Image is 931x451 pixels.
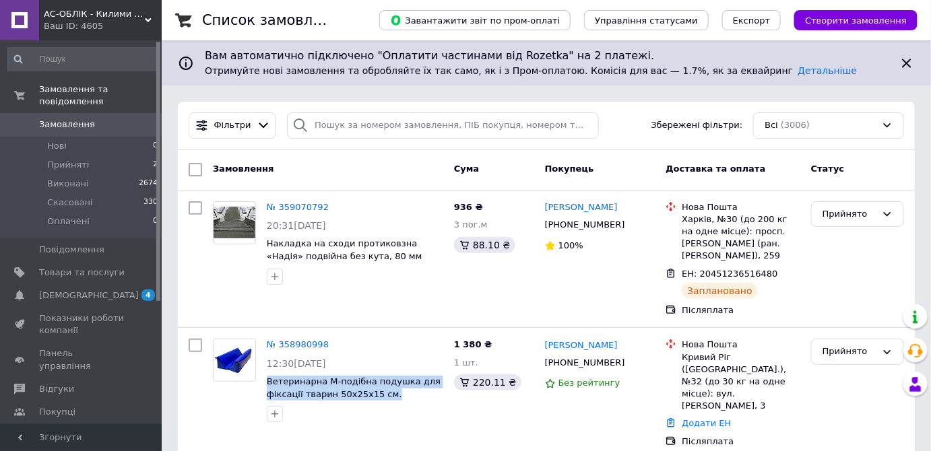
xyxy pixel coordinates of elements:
span: (3006) [781,120,810,130]
span: Завантажити звіт по пром-оплаті [390,14,560,26]
img: Фото товару [214,348,255,373]
span: Скасовані [47,197,93,209]
span: АС-ОБЛІК - Килими з логотипом, вологопоглинаючі килимки, брудозахисні системи, протиковзні системи. [44,8,145,20]
div: Ваш ID: 4605 [44,20,162,32]
a: Ветеринарна М-подібна подушка для фіксації тварин 50х25х15 см. [267,376,441,399]
div: 220.11 ₴ [454,374,521,390]
a: [PERSON_NAME] [545,339,618,352]
span: Доставка та оплата [666,164,765,174]
span: Прийняті [47,159,89,171]
span: Всі [765,119,778,132]
div: Заплановано [682,283,758,299]
span: Нові [47,140,67,152]
span: Без рейтингу [558,378,620,388]
h1: Список замовлень [202,12,339,28]
span: 1 380 ₴ [454,339,492,349]
button: Завантажити звіт по пром-оплаті [379,10,571,30]
span: Виконані [47,178,89,190]
span: 3 пог.м [454,219,488,230]
span: Експорт [733,15,771,26]
span: Товари та послуги [39,267,125,279]
span: Покупець [545,164,594,174]
div: Кривий Ріг ([GEOGRAPHIC_DATA].), №32 (до 30 кг на одне місце): вул. [PERSON_NAME], 3 [682,351,800,413]
a: Створити замовлення [781,15,918,25]
span: 1 шт. [454,357,478,368]
button: Управління статусами [584,10,709,30]
div: Харків, №30 (до 200 кг на одне місце): просп.[PERSON_NAME] (ран. [PERSON_NAME]), 259 [682,213,800,263]
span: Показники роботи компанії [39,312,125,337]
span: 100% [558,240,583,250]
span: Замовлення [39,118,95,131]
span: ЕН: 20451236516480 [682,269,777,279]
div: Нова Пошта [682,339,800,351]
span: 0 [153,140,158,152]
span: 0 [153,215,158,228]
div: Прийнято [823,345,876,359]
span: Покупці [39,406,75,418]
span: Панель управління [39,347,125,372]
a: Детальніше [798,65,857,76]
span: 2 [153,159,158,171]
button: Експорт [722,10,781,30]
div: Прийнято [823,207,876,221]
a: Накладка на сходи протиковзна «Надія» подвійна без кута, 80 мм [267,238,422,261]
span: Cума [454,164,479,174]
a: № 359070792 [267,202,329,212]
span: Відгуки [39,383,74,395]
span: Повідомлення [39,244,104,256]
span: Статус [811,164,845,174]
input: Пошук [7,47,159,71]
div: [PHONE_NUMBER] [542,216,628,234]
span: 20:31[DATE] [267,220,326,231]
div: Післяплата [682,436,800,448]
span: 330 [143,197,158,209]
a: Фото товару [213,201,256,244]
span: 936 ₴ [454,202,483,212]
button: Створити замовлення [794,10,918,30]
span: Фільтри [214,119,251,132]
span: Замовлення та повідомлення [39,83,162,108]
a: Фото товару [213,339,256,382]
span: Управління статусами [595,15,698,26]
div: Післяплата [682,304,800,316]
div: 88.10 ₴ [454,237,515,253]
span: Отримуйте нові замовлення та обробляйте їх так само, як і з Пром-оплатою. Комісія для вас — 1.7%,... [205,65,857,76]
span: Створити замовлення [805,15,907,26]
span: [DEMOGRAPHIC_DATA] [39,289,139,302]
input: Пошук за номером замовлення, ПІБ покупця, номером телефону, Email, номером накладної [287,112,599,139]
a: Додати ЕН [682,418,731,428]
span: 12:30[DATE] [267,358,326,369]
div: [PHONE_NUMBER] [542,354,628,372]
span: Замовлення [213,164,274,174]
a: № 358980998 [267,339,329,349]
span: 4 [141,289,155,301]
div: Нова Пошта [682,201,800,213]
span: Вам автоматично підключено "Оплатити частинами від Rozetka" на 2 платежі. [205,48,888,64]
a: [PERSON_NAME] [545,201,618,214]
span: 2674 [139,178,158,190]
span: Оплачені [47,215,90,228]
img: Фото товару [214,207,255,238]
span: Збережені фільтри: [651,119,743,132]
